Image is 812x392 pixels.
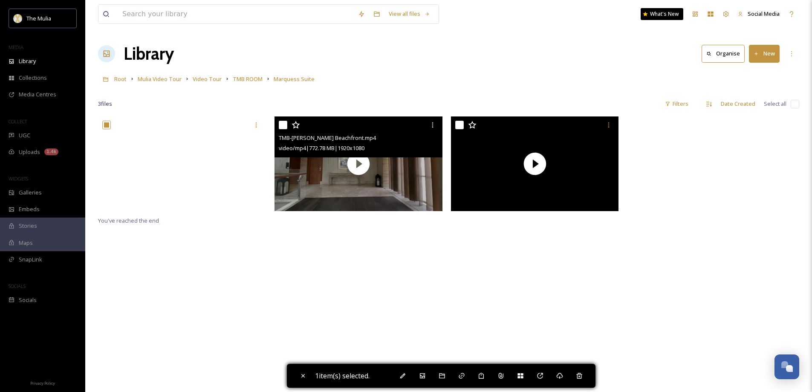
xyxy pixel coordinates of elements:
[98,116,266,211] video: TMB-The Marquess Suite-Lagoon.mp4
[764,100,786,108] span: Select all
[98,100,112,108] span: 3 file s
[19,222,37,230] span: Stories
[702,45,749,62] a: Organise
[233,74,263,84] a: TMB ROOM
[98,217,159,224] span: You've reached the end
[193,74,222,84] a: Video Tour
[274,75,315,83] span: Marquess Suite
[451,116,619,211] img: thumbnail
[748,10,780,17] span: Social Media
[9,283,26,289] span: SOCIALS
[717,96,760,112] div: Date Created
[19,189,42,197] span: Galleries
[26,15,51,22] span: The Mulia
[19,239,33,247] span: Maps
[774,354,799,379] button: Open Chat
[9,44,23,50] span: MEDIA
[14,14,22,23] img: mulia_logo.png
[384,6,434,22] a: View all files
[138,75,182,83] span: Mulia Video Tour
[114,75,127,83] span: Root
[30,380,55,386] span: Privacy Policy
[279,144,364,152] span: video/mp4 | 772.78 MB | 1920 x 1080
[641,8,683,20] a: What's New
[19,90,56,99] span: Media Centres
[279,134,376,142] span: TMB-[PERSON_NAME] Beachfront.mp4
[44,148,58,155] div: 1.4k
[315,371,370,380] span: 1 item(s) selected.
[19,131,30,139] span: UGC
[30,377,55,388] a: Privacy Policy
[19,205,40,213] span: Embeds
[9,118,27,125] span: COLLECT
[19,57,36,65] span: Library
[118,5,354,23] input: Search your library
[702,45,745,62] button: Organise
[233,75,263,83] span: TMB ROOM
[9,175,28,182] span: WIDGETS
[193,75,222,83] span: Video Tour
[734,6,784,22] a: Social Media
[274,74,315,84] a: Marquess Suite
[114,74,127,84] a: Root
[749,45,780,62] button: New
[19,74,47,82] span: Collections
[275,116,442,211] img: thumbnail
[138,74,182,84] a: Mulia Video Tour
[124,41,174,67] a: Library
[19,148,40,156] span: Uploads
[19,256,42,264] span: SnapLink
[661,96,693,112] div: Filters
[19,296,37,304] span: Socials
